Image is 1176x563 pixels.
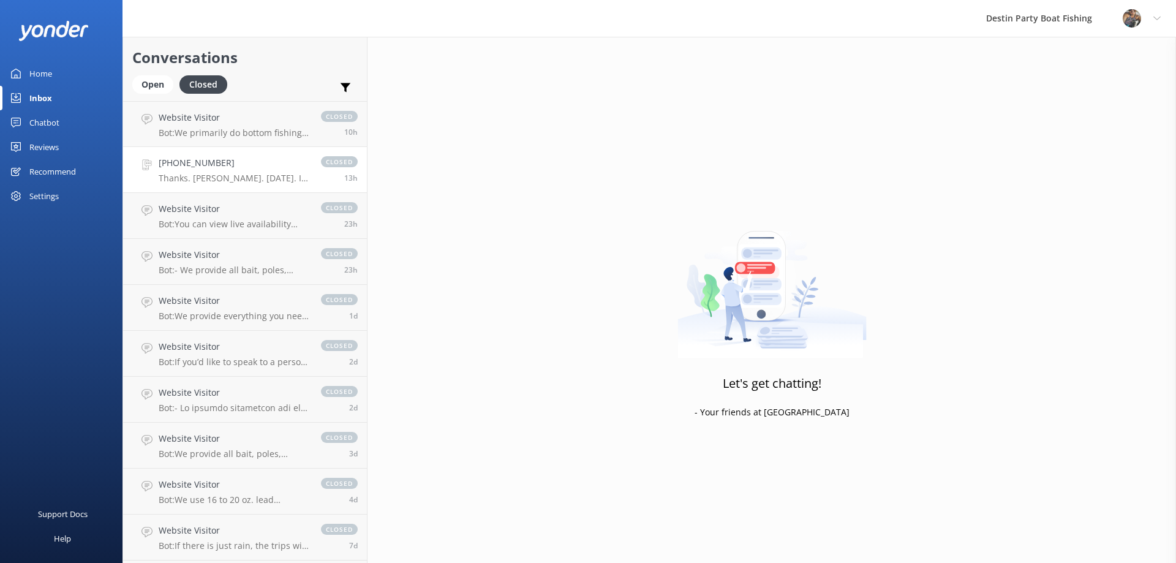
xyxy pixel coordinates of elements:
[123,285,367,331] a: Website VisitorBot:We provide everything you need for fishing, including licenses, bait, ice, rod...
[123,423,367,469] a: Website VisitorBot:We provide all bait, poles, tackle, licenses, and ice to keep fish cold on the...
[349,448,358,459] span: Sep 30 2025 10:31am (UTC -05:00) America/Cancun
[159,432,309,445] h4: Website Visitor
[159,357,309,368] p: Bot: If you’d like to speak to a person on the Destin Party Boat Fishing team, please call [PHONE...
[349,494,358,505] span: Sep 29 2025 08:15am (UTC -05:00) America/Cancun
[321,432,358,443] span: closed
[321,478,358,489] span: closed
[159,127,309,138] p: Bot: We primarily do bottom fishing, so you can expect to catch snapper, grouper, triggerfish, co...
[1123,9,1141,28] img: 250-1666038197.jpg
[159,156,309,170] h4: [PHONE_NUMBER]
[159,402,309,414] p: Bot: - Lo ipsumdo sitametcon adi elit sed doeiusm, temporinc utlabore, etdo, mag, aliq, enima, mi...
[723,374,821,393] h3: Let's get chatting!
[29,135,59,159] div: Reviews
[29,110,59,135] div: Chatbot
[344,173,358,183] span: Oct 02 2025 09:04pm (UTC -05:00) America/Cancun
[132,77,179,91] a: Open
[344,265,358,275] span: Oct 02 2025 10:54am (UTC -05:00) America/Cancun
[29,86,52,110] div: Inbox
[179,75,227,94] div: Closed
[132,46,358,69] h2: Conversations
[38,502,88,526] div: Support Docs
[321,294,358,305] span: closed
[123,101,367,147] a: Website VisitorBot:We primarily do bottom fishing, so you can expect to catch snapper, grouper, t...
[123,331,367,377] a: Website VisitorBot:If you’d like to speak to a person on the Destin Party Boat Fishing team, plea...
[321,111,358,122] span: closed
[29,61,52,86] div: Home
[344,127,358,137] span: Oct 03 2025 12:18am (UTC -05:00) America/Cancun
[159,311,309,322] p: Bot: We provide everything you need for fishing, including licenses, bait, ice, rods, reels, and ...
[123,377,367,423] a: Website VisitorBot:- Lo ipsumdo sitametcon adi elit sed doeiusm, temporinc utlabore, etdo, mag, a...
[159,540,309,551] p: Bot: If there is just rain, the trips will still proceed as planned, as some say the fish bite be...
[321,202,358,213] span: closed
[321,156,358,167] span: closed
[344,219,358,229] span: Oct 02 2025 11:32am (UTC -05:00) America/Cancun
[159,478,309,491] h4: Website Visitor
[123,239,367,285] a: Website VisitorBot:- We provide all bait, poles, tackle, licenses, and ice to keep fish cold on t...
[159,248,309,262] h4: Website Visitor
[321,248,358,259] span: closed
[159,265,309,276] p: Bot: - We provide all bait, poles, tackle, licenses, and ice to keep fish cold on the boat. - You...
[159,173,309,184] p: Thanks. [PERSON_NAME]. [DATE]. I appreciate it
[159,448,309,459] p: Bot: We provide all bait, poles, tackle, licenses, and ice to keep fish cold on the boat. You sho...
[159,524,309,537] h4: Website Visitor
[159,219,309,230] p: Bot: You can view live availability and book your trip online at [URL][DOMAIN_NAME].
[349,311,358,321] span: Oct 01 2025 02:36pm (UTC -05:00) America/Cancun
[349,540,358,551] span: Sep 26 2025 02:26am (UTC -05:00) America/Cancun
[159,340,309,353] h4: Website Visitor
[321,386,358,397] span: closed
[677,205,867,358] img: artwork of a man stealing a conversation from at giant smartphone
[159,494,309,505] p: Bot: We use 16 to 20 oz. lead weights.
[18,21,89,41] img: yonder-white-logo.png
[349,357,358,367] span: Oct 01 2025 09:16am (UTC -05:00) America/Cancun
[54,526,71,551] div: Help
[321,340,358,351] span: closed
[695,406,850,419] p: - Your friends at [GEOGRAPHIC_DATA]
[159,386,309,399] h4: Website Visitor
[159,111,309,124] h4: Website Visitor
[132,75,173,94] div: Open
[29,184,59,208] div: Settings
[123,193,367,239] a: Website VisitorBot:You can view live availability and book your trip online at [URL][DOMAIN_NAME]...
[123,469,367,515] a: Website VisitorBot:We use 16 to 20 oz. lead weights.closed4d
[321,524,358,535] span: closed
[179,77,233,91] a: Closed
[29,159,76,184] div: Recommend
[159,202,309,216] h4: Website Visitor
[123,515,367,561] a: Website VisitorBot:If there is just rain, the trips will still proceed as planned, as some say th...
[159,294,309,308] h4: Website Visitor
[123,147,367,193] a: [PHONE_NUMBER]Thanks. [PERSON_NAME]. [DATE]. I appreciate itclosed13h
[349,402,358,413] span: Sep 30 2025 12:47pm (UTC -05:00) America/Cancun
